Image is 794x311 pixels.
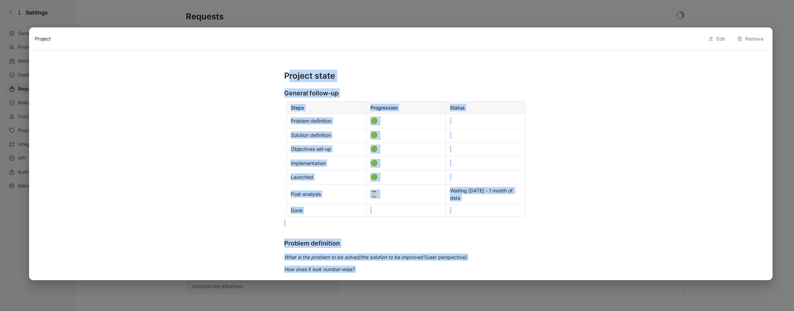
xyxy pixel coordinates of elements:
[370,131,378,138] span: 🟢
[288,116,364,126] p: Problem definition
[271,230,531,251] h2: Problem definition
[284,254,425,260] em: What is the problem to be solved/the solution to be improved?
[271,86,531,101] h2: General follow-up
[271,67,531,85] h1: Project state
[271,276,531,297] h2: Solution definition
[447,186,524,202] p: Waiting [DATE] - 1 month of data
[288,189,364,199] p: Post-analysis
[35,35,51,43] div: Project
[370,159,378,166] span: 🟢
[288,130,364,140] p: Solution definition
[288,144,364,154] p: Objectives set-up
[370,145,378,152] span: 🟢
[370,190,378,197] span: ⏳
[288,103,364,112] p: Steps
[447,103,524,112] p: Status
[368,103,444,112] p: Progression
[370,117,378,124] span: 🟢
[288,158,364,168] p: Implementation
[288,206,364,215] p: Done
[734,33,767,44] button: Remove
[705,33,728,44] button: Edit
[271,251,531,263] p: (user perspective)
[370,173,378,180] span: 🟢
[288,172,364,182] p: Launched
[284,266,354,272] em: How does it look number-wise?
